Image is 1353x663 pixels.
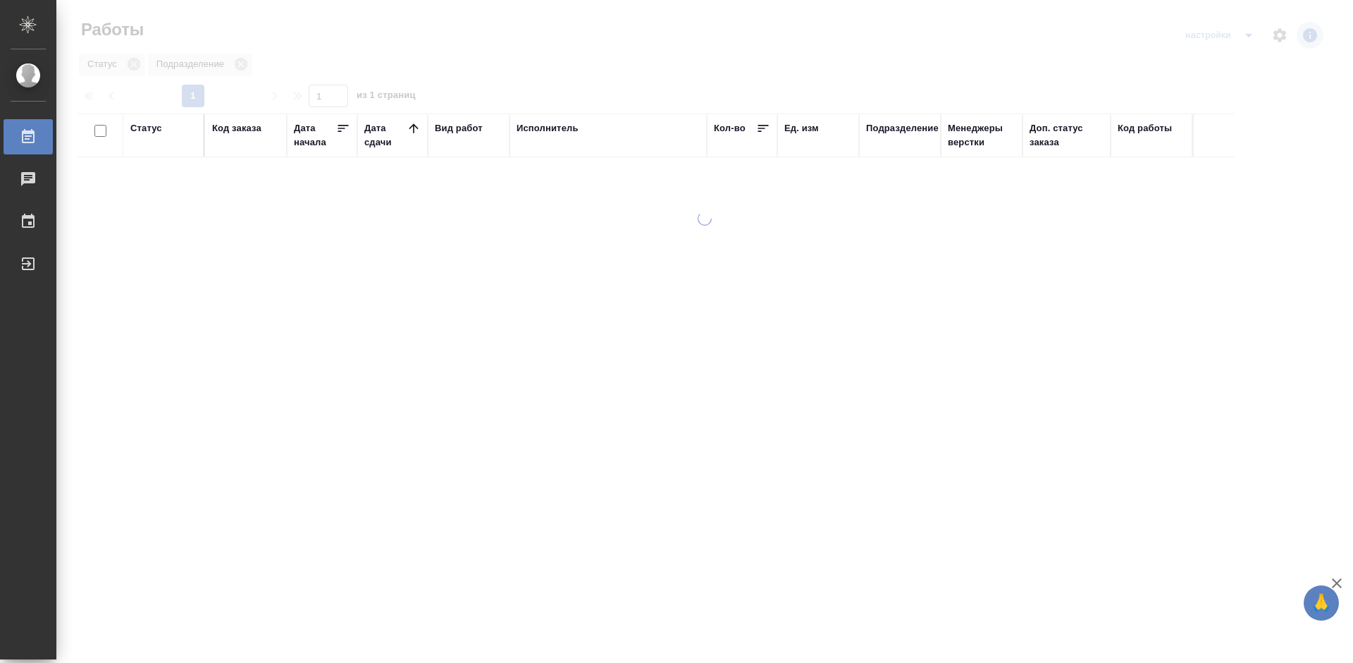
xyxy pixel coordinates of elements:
[130,121,162,135] div: Статус
[1030,121,1104,150] div: Доп. статус заказа
[1304,585,1339,621] button: 🙏
[1309,588,1333,618] span: 🙏
[714,121,746,135] div: Кол-во
[435,121,483,135] div: Вид работ
[517,121,579,135] div: Исполнитель
[1118,121,1172,135] div: Код работы
[948,121,1015,150] div: Менеджеры верстки
[784,121,819,135] div: Ед. изм
[212,121,261,135] div: Код заказа
[364,121,407,150] div: Дата сдачи
[294,121,336,150] div: Дата начала
[866,121,939,135] div: Подразделение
